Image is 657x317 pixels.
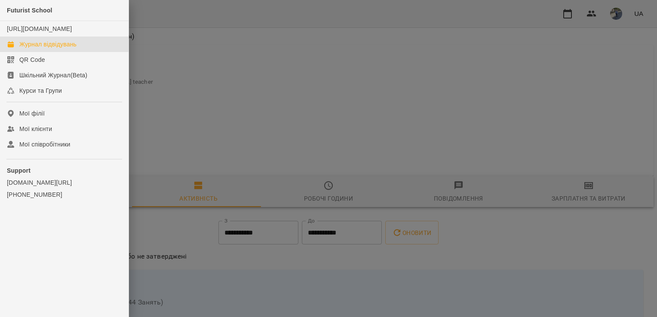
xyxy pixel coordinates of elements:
[7,166,122,175] p: Support
[19,55,45,64] div: QR Code
[7,190,122,199] a: [PHONE_NUMBER]
[7,25,72,32] a: [URL][DOMAIN_NAME]
[19,125,52,133] div: Мої клієнти
[7,178,122,187] a: [DOMAIN_NAME][URL]
[19,71,87,79] div: Шкільний Журнал(Beta)
[19,109,45,118] div: Мої філії
[19,40,77,49] div: Журнал відвідувань
[7,7,52,14] span: Futurist School
[19,86,62,95] div: Курси та Групи
[19,140,71,149] div: Мої співробітники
